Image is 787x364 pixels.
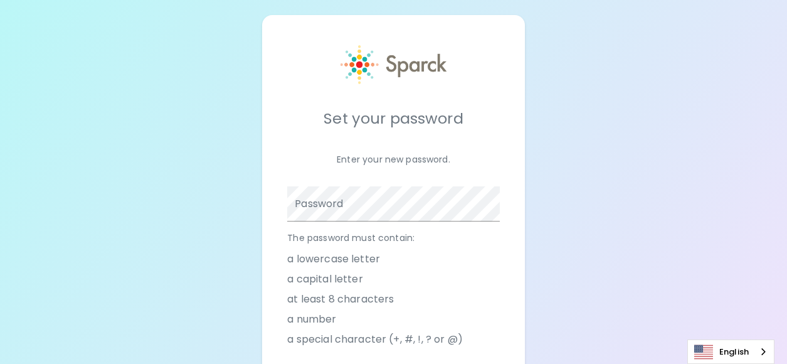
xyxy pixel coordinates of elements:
[687,340,774,364] aside: Language selected: English
[687,340,774,364] div: Language
[341,45,446,84] img: Sparck logo
[287,272,362,287] span: a capital letter
[688,340,774,363] a: English
[287,109,499,129] h5: Set your password
[287,232,499,244] p: The password must contain:
[287,292,394,307] span: at least 8 characters
[287,312,336,327] span: a number
[287,332,463,347] span: a special character (+, #, !, ? or @)
[287,252,380,267] span: a lowercase letter
[287,153,499,166] p: Enter your new password.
